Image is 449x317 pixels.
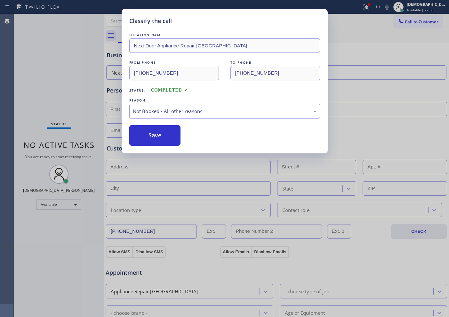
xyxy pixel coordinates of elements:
[133,108,317,115] div: Not Booked - All other reasons
[129,17,172,25] h5: Classify the call
[151,88,188,93] span: COMPLETED
[129,125,181,146] button: Save
[129,66,219,80] input: From phone
[129,32,320,38] div: LOCATION NAME
[230,66,320,80] input: To phone
[129,97,320,104] div: REASON:
[129,59,219,66] div: FROM PHONE
[129,88,146,93] span: Status:
[230,59,320,66] div: TO PHONE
